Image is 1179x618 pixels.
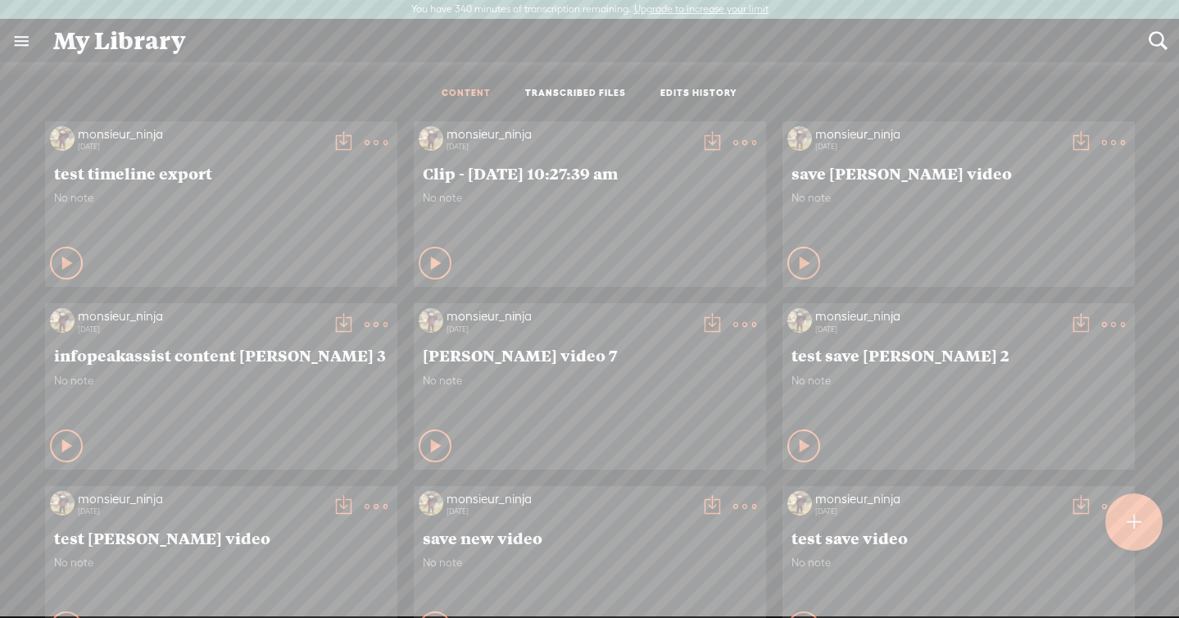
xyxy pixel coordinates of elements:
span: infopeakassist content [PERSON_NAME] 3 [54,345,388,365]
img: http%3A%2F%2Fres.cloudinary.com%2Ftrebble-fm%2Fimage%2Fupload%2Fv1709343596%2Fcom.trebble.trebble... [419,126,443,151]
img: http%3A%2F%2Fres.cloudinary.com%2Ftrebble-fm%2Fimage%2Fupload%2Fv1709343596%2Fcom.trebble.trebble... [419,308,443,333]
span: No note [423,191,757,205]
div: My Library [42,20,1137,62]
img: http%3A%2F%2Fres.cloudinary.com%2Ftrebble-fm%2Fimage%2Fupload%2Fv1709343596%2Fcom.trebble.trebble... [419,491,443,516]
span: No note [791,374,1126,388]
div: [DATE] [815,507,1061,516]
span: No note [791,191,1126,205]
span: test timeline export [54,163,388,183]
div: monsieur_ninja [447,491,692,507]
div: [DATE] [447,325,692,334]
a: TRANSCRIBED FILES [525,87,626,101]
img: http%3A%2F%2Fres.cloudinary.com%2Ftrebble-fm%2Fimage%2Fupload%2Fv1709343596%2Fcom.trebble.trebble... [787,126,812,151]
div: [DATE] [78,507,324,516]
div: [DATE] [78,325,324,334]
span: test save [PERSON_NAME] 2 [791,345,1126,365]
label: You have 340 minutes of transcription remaining. [411,3,631,16]
span: No note [54,556,388,570]
span: test save video [791,528,1126,548]
div: monsieur_ninja [815,126,1061,143]
span: [PERSON_NAME] video 7 [423,345,757,365]
div: monsieur_ninja [815,491,1061,507]
div: monsieur_ninja [447,126,692,143]
span: No note [423,374,757,388]
span: No note [423,556,757,570]
span: test [PERSON_NAME] video [54,528,388,548]
div: monsieur_ninja [815,308,1061,325]
div: monsieur_ninja [447,308,692,325]
div: [DATE] [815,325,1061,334]
span: save [PERSON_NAME] video [791,163,1126,183]
img: http%3A%2F%2Fres.cloudinary.com%2Ftrebble-fm%2Fimage%2Fupload%2Fv1709343596%2Fcom.trebble.trebble... [50,308,75,333]
div: [DATE] [447,142,692,152]
div: [DATE] [447,507,692,516]
a: CONTENT [442,87,491,101]
img: http%3A%2F%2Fres.cloudinary.com%2Ftrebble-fm%2Fimage%2Fupload%2Fv1709343596%2Fcom.trebble.trebble... [787,308,812,333]
div: monsieur_ninja [78,491,324,507]
label: Upgrade to increase your limit [634,3,769,16]
img: http%3A%2F%2Fres.cloudinary.com%2Ftrebble-fm%2Fimage%2Fupload%2Fv1709343596%2Fcom.trebble.trebble... [50,126,75,151]
div: monsieur_ninja [78,308,324,325]
div: [DATE] [815,142,1061,152]
img: http%3A%2F%2Fres.cloudinary.com%2Ftrebble-fm%2Fimage%2Fupload%2Fv1709343596%2Fcom.trebble.trebble... [787,491,812,516]
a: EDITS HISTORY [660,87,737,101]
span: No note [54,374,388,388]
span: No note [791,556,1126,570]
div: monsieur_ninja [78,126,324,143]
span: No note [54,191,388,205]
span: Clip - [DATE] 10:27:39 am [423,163,757,183]
div: [DATE] [78,142,324,152]
span: save new video [423,528,757,548]
img: http%3A%2F%2Fres.cloudinary.com%2Ftrebble-fm%2Fimage%2Fupload%2Fv1709343596%2Fcom.trebble.trebble... [50,491,75,516]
